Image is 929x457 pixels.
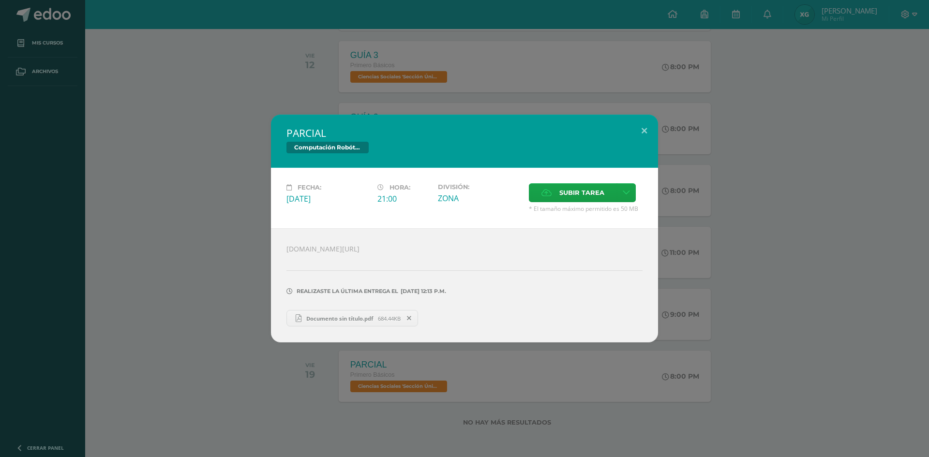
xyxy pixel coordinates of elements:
[529,205,643,213] span: * El tamaño máximo permitido es 50 MB
[297,288,398,295] span: Realizaste la última entrega el
[286,193,370,204] div: [DATE]
[390,184,410,191] span: Hora:
[298,184,321,191] span: Fecha:
[401,313,418,324] span: Remover entrega
[559,184,604,202] span: Subir tarea
[301,315,378,322] span: Documento sin título.pdf
[630,115,658,147] button: Close (Esc)
[438,193,521,204] div: ZONA
[398,291,446,292] span: [DATE] 12:13 p.m.
[286,310,418,326] a: Documento sin título.pdf 684.44KB
[438,183,521,191] label: División:
[271,228,658,342] div: [DOMAIN_NAME][URL]
[286,126,643,140] h2: PARCIAL
[286,142,369,153] span: Computación Robótica
[378,315,401,322] span: 684.44KB
[377,193,430,204] div: 21:00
